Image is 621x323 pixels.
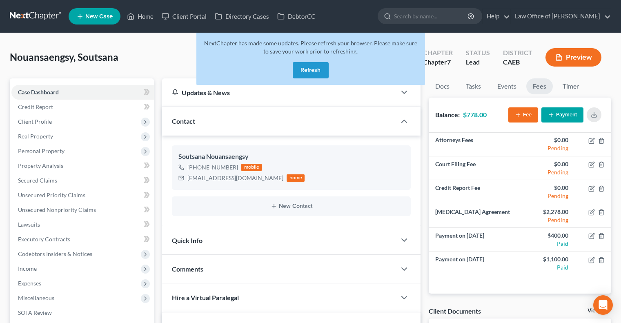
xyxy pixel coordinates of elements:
[18,162,63,169] span: Property Analysis
[466,58,490,67] div: Lead
[447,58,451,66] span: 7
[211,9,273,24] a: Directory Cases
[11,305,154,320] a: SOFA Review
[545,48,601,67] button: Preview
[527,136,568,144] div: $0.00
[511,9,611,24] a: Law Office of [PERSON_NAME]
[11,158,154,173] a: Property Analysis
[158,9,211,24] a: Client Portal
[18,309,52,316] span: SOFA Review
[508,107,538,123] button: Fee
[11,217,154,232] a: Lawsuits
[588,308,608,314] a: View All
[11,85,154,100] a: Case Dashboard
[527,192,568,200] div: Pending
[394,9,469,24] input: Search by name...
[18,236,70,243] span: Executory Contracts
[18,221,40,228] span: Lawsuits
[527,255,568,263] div: $1,100.00
[423,58,453,67] div: Chapter
[11,203,154,217] a: Unsecured Nonpriority Claims
[187,174,283,182] div: [EMAIL_ADDRESS][DOMAIN_NAME]
[18,192,85,198] span: Unsecured Priority Claims
[527,240,568,248] div: Paid
[18,206,96,213] span: Unsecured Nonpriority Claims
[527,263,568,272] div: Paid
[241,164,262,171] div: mobile
[466,48,490,58] div: Status
[429,307,481,315] div: Client Documents
[527,168,568,176] div: Pending
[10,51,118,63] span: Nouansaengsy, Soutsana
[429,78,456,94] a: Docs
[172,236,203,244] span: Quick Info
[18,250,92,257] span: Codebtors Insiders & Notices
[429,180,520,204] td: Credit Report Fee
[172,294,239,301] span: Hire a Virtual Paralegal
[293,62,329,78] button: Refresh
[11,188,154,203] a: Unsecured Priority Claims
[491,78,523,94] a: Events
[287,174,305,182] div: home
[11,232,154,247] a: Executory Contracts
[123,9,158,24] a: Home
[423,48,453,58] div: Chapter
[429,204,520,227] td: [MEDICAL_DATA] Agreement
[503,58,532,67] div: CAEB
[18,280,41,287] span: Expenses
[463,111,487,118] strong: $778.00
[459,78,487,94] a: Tasks
[429,133,520,156] td: Attorneys Fees
[541,107,583,123] button: Payment
[204,40,417,55] span: NextChapter has made some updates. Please refresh your browser. Please make sure to save your wor...
[172,88,386,97] div: Updates & News
[85,13,113,20] span: New Case
[18,177,57,184] span: Secured Claims
[187,163,238,172] div: [PHONE_NUMBER]
[18,118,52,125] span: Client Profile
[435,111,460,118] strong: Balance:
[526,78,553,94] a: Fees
[503,48,532,58] div: District
[527,208,568,216] div: $2,278.00
[18,103,53,110] span: Credit Report
[556,78,585,94] a: Timer
[429,252,520,275] td: Payment on [DATE]
[429,156,520,180] td: Court Filing Fee
[178,203,404,209] button: New Contact
[273,9,319,24] a: DebtorCC
[18,133,53,140] span: Real Property
[527,160,568,168] div: $0.00
[483,9,510,24] a: Help
[11,173,154,188] a: Secured Claims
[18,265,37,272] span: Income
[18,147,65,154] span: Personal Property
[527,216,568,224] div: Pending
[178,152,404,162] div: Soutsana Nouansaengsy
[172,265,203,273] span: Comments
[172,117,195,125] span: Contact
[527,232,568,240] div: $400.00
[527,184,568,192] div: $0.00
[593,295,613,315] div: Open Intercom Messenger
[527,144,568,152] div: Pending
[18,294,54,301] span: Miscellaneous
[11,100,154,114] a: Credit Report
[429,228,520,252] td: Payment on [DATE]
[18,89,59,96] span: Case Dashboard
